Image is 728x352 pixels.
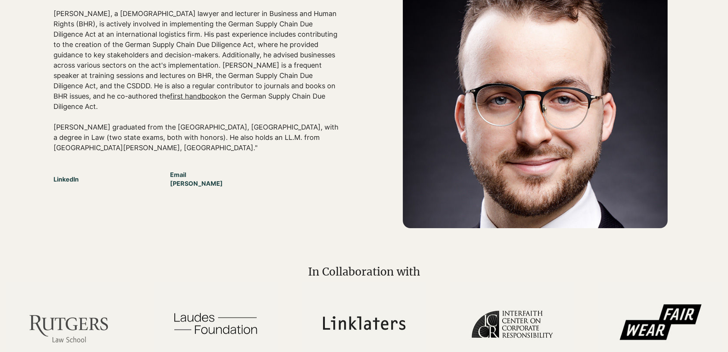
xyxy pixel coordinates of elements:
[54,112,341,153] p: [PERSON_NAME] graduated from the [GEOGRAPHIC_DATA], [GEOGRAPHIC_DATA], with a degree in Law (two ...
[170,92,218,100] a: first handbook
[54,170,108,188] a: LinkedIn
[170,170,224,188] a: Email Daniel
[308,265,420,279] span: In Collaboration with
[54,175,79,183] span: LinkedIn
[170,170,224,188] span: Email [PERSON_NAME]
